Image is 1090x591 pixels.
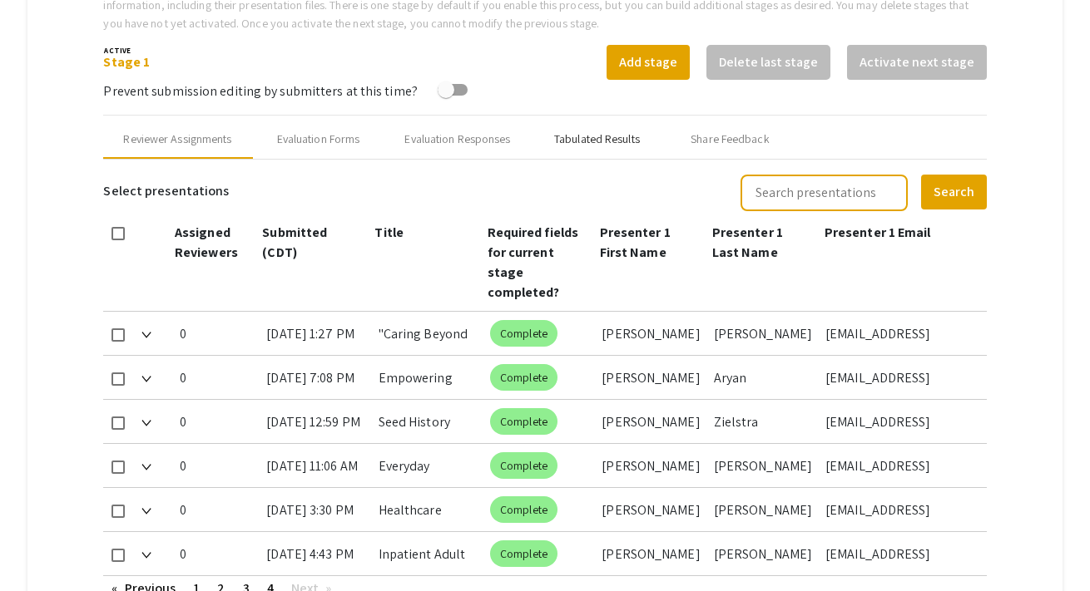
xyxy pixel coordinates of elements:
[825,356,974,399] div: [EMAIL_ADDRESS][DOMAIN_NAME]
[141,420,151,426] img: Expand arrow
[607,45,690,80] button: Add stage
[554,131,640,148] div: Tabulated Results
[600,224,671,261] span: Presenter 1 First Name
[602,532,700,575] div: [PERSON_NAME]
[825,532,974,575] div: [EMAIL_ADDRESS][DOMAIN_NAME]
[180,312,254,355] div: 0
[714,356,812,399] div: Aryan
[825,312,974,355] div: [EMAIL_ADDRESS][DOMAIN_NAME]
[490,496,557,523] mat-chip: Complete
[379,356,477,399] div: Empowering Students: Skills Training &amp; Behavioral Data Logging
[180,444,254,487] div: 0
[262,224,327,261] span: Submitted (CDT)
[180,356,254,399] div: 0
[103,173,229,209] h6: Select presentations
[374,224,404,241] span: Title
[266,488,364,531] div: [DATE] 3:30 PM
[103,53,150,71] a: Stage 1
[490,364,557,391] mat-chip: Complete
[691,131,769,148] div: Share Feedback
[602,444,700,487] div: [PERSON_NAME]
[141,508,151,515] img: Expand arrow
[180,400,254,443] div: 0
[714,532,812,575] div: [PERSON_NAME]
[180,532,254,575] div: 0
[825,488,974,531] div: [EMAIL_ADDRESS][DOMAIN_NAME]
[379,532,477,575] div: Inpatient Adult Psychiatric Nursing InternColin [PERSON_NAME] Summer Term Internship 2025
[266,532,364,575] div: [DATE] 4:43 PM
[714,488,812,531] div: [PERSON_NAME]
[490,452,557,479] mat-chip: Complete
[12,516,71,579] iframe: Chat
[266,444,364,487] div: [DATE] 11:06 AM
[921,175,987,209] button: Search
[141,552,151,559] img: Expand arrow
[490,320,557,347] mat-chip: Complete
[490,540,557,567] mat-chip: Complete
[847,45,987,80] button: Activate next stage
[488,224,579,301] span: Required fields for current stage completed?
[175,224,238,261] span: Assigned Reviewers
[714,312,812,355] div: [PERSON_NAME]
[714,444,812,487] div: [PERSON_NAME]
[103,82,417,100] span: Prevent submission editing by submitters at this time?
[602,400,700,443] div: [PERSON_NAME]
[123,131,231,148] div: Reviewer Assignments
[379,400,477,443] div: Seed History Internship at Seed Savers Exchange
[180,488,254,531] div: 0
[741,175,908,211] input: Search presentations
[266,400,364,443] div: [DATE] 12:59 PM
[266,356,364,399] div: [DATE] 7:08 PM
[266,312,364,355] div: [DATE] 1:27 PM
[602,312,700,355] div: [PERSON_NAME]
[706,45,830,80] button: Delete last stage
[602,488,700,531] div: [PERSON_NAME]
[712,224,783,261] span: Presenter 1 Last Name
[379,312,477,355] div: "Caring Beyond the Cure: My Experience as a Patient Care Assistant in Hematology/Oncology at [GEO...
[602,356,700,399] div: [PERSON_NAME]
[141,332,151,338] img: Expand arrow
[714,400,812,443] div: Zielstra
[379,488,477,531] div: Healthcare Administrative Job Shadowing
[141,464,151,470] img: Expand arrow
[379,444,477,487] div: Everyday [MEDICAL_DATA](s): What is it like to be a [MEDICAL_DATA] in the Real World, Everyday?
[490,408,557,435] mat-chip: Complete
[825,224,931,241] span: Presenter 1 Email
[825,444,974,487] div: [EMAIL_ADDRESS][DOMAIN_NAME]
[825,400,974,443] div: [EMAIL_ADDRESS][DOMAIN_NAME]
[404,131,510,148] div: Evaluation Responses
[141,376,151,382] img: Expand arrow
[277,131,360,148] div: Evaluation Forms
